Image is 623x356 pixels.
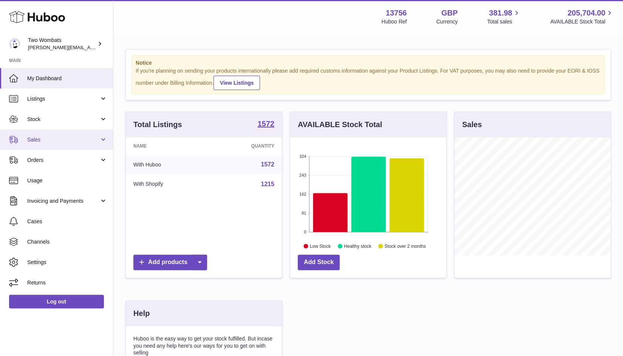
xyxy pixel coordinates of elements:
text: Low Stock [310,243,331,249]
td: With Huboo [126,155,210,174]
img: adam.randall@twowombats.com [9,38,20,50]
a: View Listings [213,76,260,90]
span: Returns [27,279,107,286]
h3: Sales [462,120,482,130]
h3: AVAILABLE Stock Total [298,120,382,130]
span: [PERSON_NAME][EMAIL_ADDRESS][PERSON_NAME][DOMAIN_NAME] [28,44,192,50]
span: Channels [27,238,107,246]
strong: 1572 [258,120,275,127]
span: Total sales [487,18,521,25]
text: 162 [299,192,306,196]
th: Name [126,137,210,155]
span: Orders [27,157,99,164]
span: Cases [27,218,107,225]
span: 381.98 [489,8,512,18]
td: With Shopify [126,174,210,194]
div: Currency [436,18,458,25]
a: 1215 [261,181,274,187]
a: Add products [133,255,207,270]
span: My Dashboard [27,75,107,82]
a: Log out [9,295,104,308]
strong: 13756 [386,8,407,18]
th: Quantity [210,137,282,155]
a: 205,704.00 AVAILABLE Stock Total [550,8,614,25]
text: 81 [301,211,306,215]
text: 243 [299,173,306,177]
a: 1572 [258,120,275,129]
text: Stock over 2 months [385,243,426,249]
text: Healthy stock [344,243,371,249]
div: If you're planning on sending your products internationally please add required customs informati... [136,67,601,90]
span: Listings [27,95,99,103]
span: 205,704.00 [567,8,605,18]
a: Add Stock [298,255,340,270]
div: Huboo Ref [382,18,407,25]
strong: Notice [136,59,601,67]
a: 1572 [261,161,274,168]
h3: Help [133,308,150,319]
span: Usage [27,177,107,184]
text: 324 [299,154,306,159]
span: Stock [27,116,99,123]
text: 0 [304,230,306,234]
span: AVAILABLE Stock Total [550,18,614,25]
div: Two Wombats [28,37,96,51]
span: Invoicing and Payments [27,197,99,205]
a: 381.98 Total sales [487,8,521,25]
span: Sales [27,136,99,143]
span: Settings [27,259,107,266]
strong: GBP [441,8,458,18]
h3: Total Listings [133,120,182,130]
